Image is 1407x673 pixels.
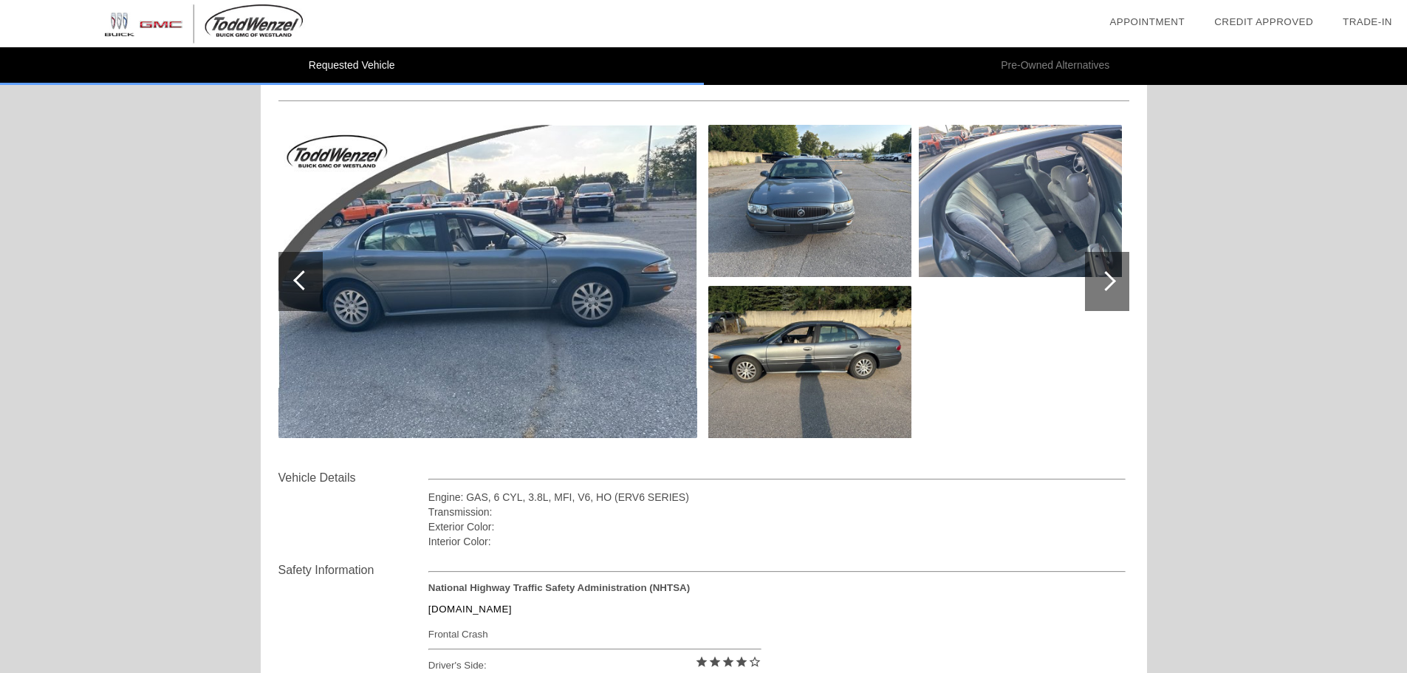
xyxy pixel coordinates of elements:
[919,125,1122,277] img: 8ee1468f5a779c561f2cf1903b49b62a.jpg
[278,469,428,487] div: Vehicle Details
[748,655,761,669] i: star_border
[428,625,761,643] div: Frontal Crash
[735,655,748,669] i: star
[695,655,708,669] i: star
[428,519,1126,534] div: Exterior Color:
[1109,16,1185,27] a: Appointment
[428,604,512,615] a: [DOMAIN_NAME]
[428,490,1126,505] div: Engine: GAS, 6 CYL, 3.8L, MFI, V6, HO (ERV6 SERIES)
[428,505,1126,519] div: Transmission:
[278,125,697,438] img: 3a2b0f5d7c8c265ab8eff7af72863057.jpg
[708,286,911,438] img: 7a7de7d252f40df1233fdf7ef0bc4c9e.jpg
[722,655,735,669] i: star
[428,582,690,593] strong: National Highway Traffic Safety Administration (NHTSA)
[428,534,1126,549] div: Interior Color:
[708,655,722,669] i: star
[1343,16,1392,27] a: Trade-In
[1214,16,1313,27] a: Credit Approved
[278,561,428,579] div: Safety Information
[708,125,911,277] img: 9cf7b34d348a01548ed8e1ada905194b.jpg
